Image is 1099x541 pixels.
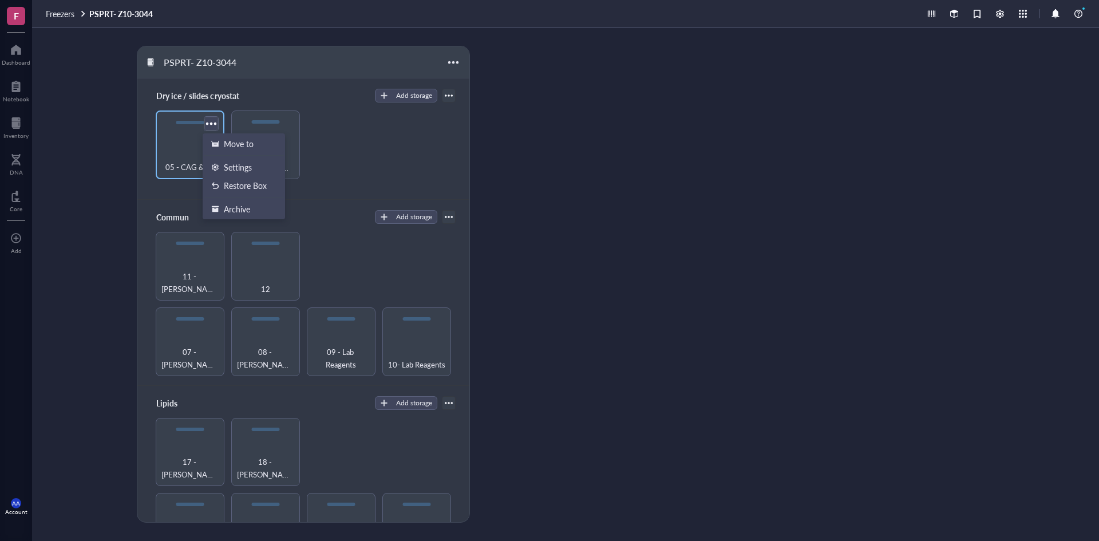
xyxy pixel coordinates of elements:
a: Freezers [46,9,87,19]
a: Inventory [3,114,29,139]
a: Notebook [3,77,29,102]
span: 11 - [PERSON_NAME] [161,270,219,295]
div: Restore Box [224,180,267,191]
div: Add storage [396,398,432,408]
div: Account [5,508,27,515]
span: Freezers [46,8,74,19]
div: Add storage [396,212,432,222]
button: Add storage [375,396,437,410]
span: 05 - CAG & LC [165,161,215,173]
div: Dashboard [2,59,30,66]
a: Core [10,187,22,212]
div: Commun [151,209,220,225]
div: Settings [224,162,252,172]
a: DNA [10,151,23,176]
div: Lipids [151,395,220,411]
div: Add [11,247,22,254]
a: PSPRT- Z10-3044 [89,9,155,19]
button: Add storage [375,89,437,102]
span: 10- Lab Reagents [388,358,445,371]
div: Core [10,206,22,212]
div: Move to [224,139,254,149]
div: Notebook [3,96,29,102]
a: Dashboard [2,41,30,66]
div: Archive [224,204,250,214]
div: PSPRT- Z10-3044 [159,53,242,72]
div: Dry ice / slides cryostat [151,88,244,104]
div: Inventory [3,132,29,139]
span: AA [12,500,20,507]
span: 07 - [PERSON_NAME] [161,346,219,371]
div: Add storage [396,90,432,101]
span: 09 - Lab Reagents [312,346,370,371]
div: DNA [10,169,23,176]
span: 17 - [PERSON_NAME] et [PERSON_NAME] [161,456,219,481]
span: 08 - [PERSON_NAME] et Fed [236,346,295,371]
span: F [14,9,19,23]
span: 12 [261,283,270,295]
button: Add storage [375,210,437,224]
span: 18 - [PERSON_NAME] [236,456,295,481]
